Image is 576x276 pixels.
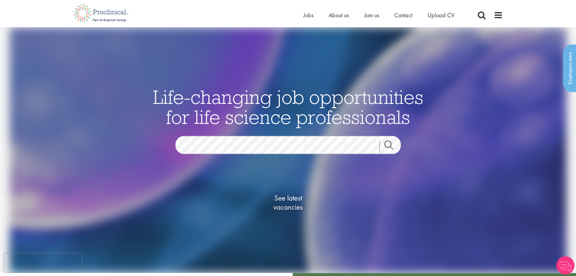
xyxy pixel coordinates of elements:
[258,169,318,236] a: See latestvacancies
[9,27,567,273] img: candidate home
[303,11,314,19] a: Jobs
[428,11,454,19] a: Upload CV
[153,85,423,129] span: Life-changing job opportunities for life science professionals
[329,11,349,19] a: About us
[4,254,82,272] iframe: reCAPTCHA
[258,194,318,212] span: See latest vacancies
[394,11,412,19] a: Contact
[364,11,379,19] a: Join us
[556,256,574,274] img: Chatbot
[379,141,405,153] a: Job search submit button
